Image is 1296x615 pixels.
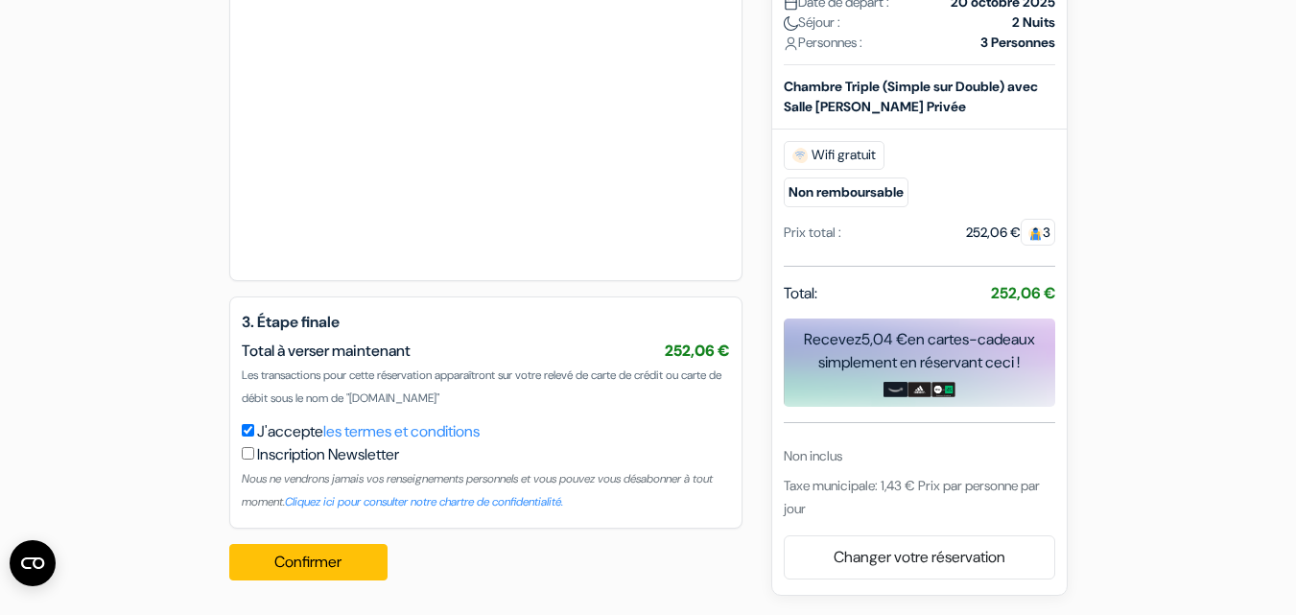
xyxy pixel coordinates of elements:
button: Confirmer [229,544,389,580]
iframe: Cadre de saisie sécurisé pour le paiement [261,27,711,246]
label: Inscription Newsletter [257,443,399,466]
img: user_icon.svg [784,36,798,51]
img: free_wifi.svg [792,148,808,163]
span: Wifi gratuit [784,141,884,170]
img: guest.svg [1028,226,1043,241]
label: J'accepte [257,420,480,443]
span: 252,06 € [665,341,730,361]
span: Total: [784,282,817,305]
button: Ouvrir le widget CMP [10,540,56,586]
a: Cliquez ici pour consulter notre chartre de confidentialité. [285,494,563,509]
div: Prix total : [784,223,841,243]
a: Changer votre réservation [785,539,1054,576]
div: 252,06 € [966,223,1055,243]
strong: 3 Personnes [980,33,1055,53]
span: Taxe municipale: 1,43 € Prix par personne par jour [784,477,1040,517]
span: Total à verser maintenant [242,341,411,361]
h5: 3. Étape finale [242,313,730,331]
small: Nous ne vendrons jamais vos renseignements personnels et vous pouvez vous désabonner à tout moment. [242,471,713,509]
img: adidas-card.png [907,382,931,397]
strong: 2 Nuits [1012,12,1055,33]
div: Non inclus [784,446,1055,466]
small: Non remboursable [784,177,908,207]
strong: 252,06 € [991,283,1055,303]
span: Personnes : [784,33,862,53]
img: amazon-card-no-text.png [884,382,907,397]
b: Chambre Triple (Simple sur Double) avec Salle [PERSON_NAME] Privée [784,78,1038,115]
img: moon.svg [784,16,798,31]
span: 3 [1021,219,1055,246]
div: Recevez en cartes-cadeaux simplement en réservant ceci ! [784,328,1055,374]
span: 5,04 € [861,329,907,349]
a: les termes et conditions [323,421,480,441]
img: uber-uber-eats-card.png [931,382,955,397]
span: Les transactions pour cette réservation apparaîtront sur votre relevé de carte de crédit ou carte... [242,367,721,406]
span: Séjour : [784,12,840,33]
